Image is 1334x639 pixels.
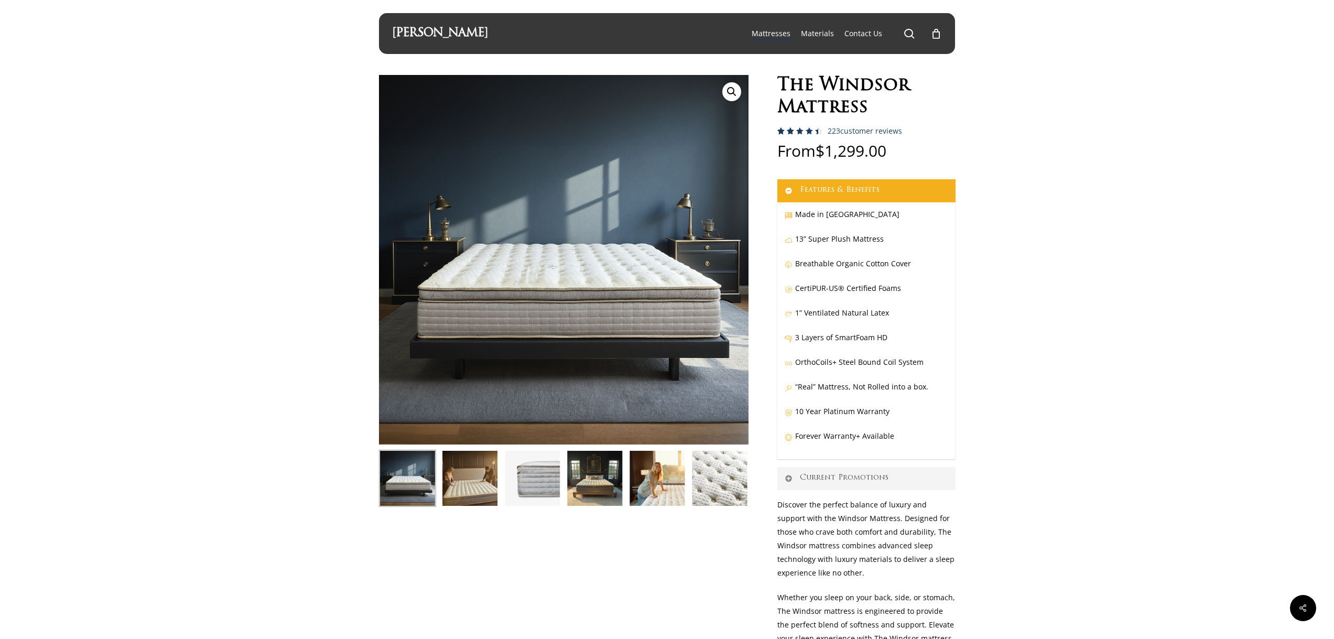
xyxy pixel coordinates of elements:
[777,75,956,119] h1: The Windsor Mattress
[777,498,956,591] p: Discover the perfect balance of luxury and support with the Windsor Mattress. Designed for those ...
[777,143,956,179] p: From
[844,28,882,38] span: Contact Us
[785,232,948,257] p: 13” Super Plush Mattress
[777,467,956,490] a: Current Promotions
[801,28,834,39] a: Materials
[801,28,834,38] span: Materials
[777,127,794,145] span: 223
[785,429,948,454] p: Forever Warranty+ Available
[828,127,902,135] a: 223customer reviews
[752,28,790,38] span: Mattresses
[785,208,948,232] p: Made in [GEOGRAPHIC_DATA]
[752,28,790,39] a: Mattresses
[566,450,623,507] img: Windsor In NH Manor
[379,450,436,507] img: Windsor In Studio
[746,13,942,54] nav: Main Menu
[504,450,561,507] img: Windsor-Side-Profile-HD-Closeup
[785,257,948,281] p: Breathable Organic Cotton Cover
[816,140,886,161] bdi: 1,299.00
[722,82,741,101] a: View full-screen image gallery
[379,75,749,445] img: MaximMattress_0004_Windsor Blue copy
[777,127,819,179] span: Rated out of 5 based on customer ratings
[816,140,825,161] span: $
[785,331,948,355] p: 3 Layers of SmartFoam HD
[844,28,882,39] a: Contact Us
[785,281,948,306] p: CertiPUR-US® Certified Foams
[785,380,948,405] p: “Real” Mattress, Not Rolled into a box.
[441,450,498,507] img: Windsor-Condo-Shoot-Joane-and-eric feel the plush pillow top.
[785,405,948,429] p: 10 Year Platinum Warranty
[777,179,956,202] a: Features & Benefits
[930,28,942,39] a: Cart
[392,28,488,39] a: [PERSON_NAME]
[777,127,822,135] div: Rated 4.59 out of 5
[785,306,948,331] p: 1” Ventilated Natural Latex
[828,126,840,136] span: 223
[785,355,948,380] p: OrthoCoils+ Steel Bound Coil System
